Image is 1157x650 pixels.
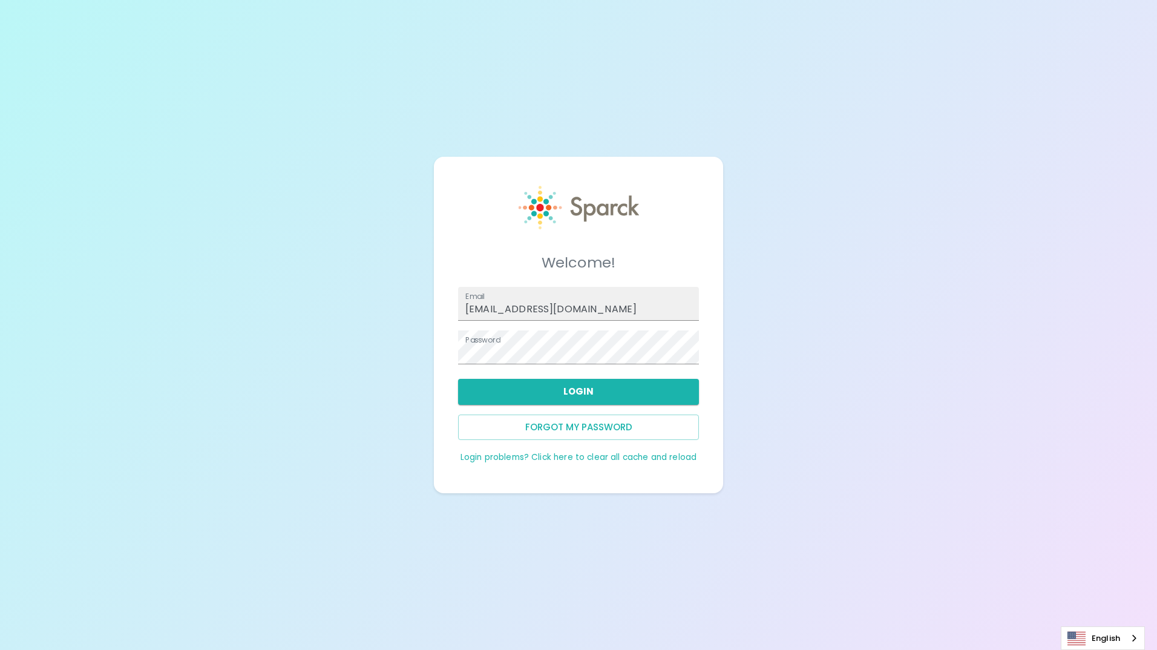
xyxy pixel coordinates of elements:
img: Sparck logo [519,186,639,229]
div: Language [1061,626,1145,650]
h5: Welcome! [458,253,699,272]
label: Password [465,335,500,345]
button: Login [458,379,699,404]
label: Email [465,291,485,301]
a: English [1061,627,1144,649]
aside: Language selected: English [1061,626,1145,650]
a: Login problems? Click here to clear all cache and reload [461,451,696,463]
button: Forgot my password [458,415,699,440]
